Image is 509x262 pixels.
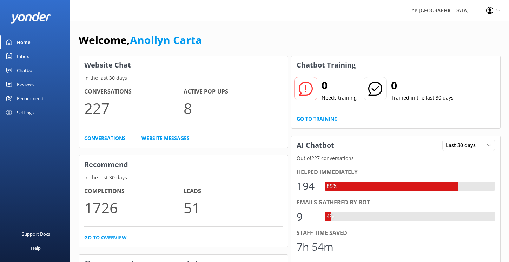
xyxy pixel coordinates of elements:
div: 194 [297,178,318,194]
p: 227 [84,96,184,120]
img: yonder-white-logo.png [11,12,51,24]
h3: AI Chatbot [291,136,339,154]
h3: Recommend [79,155,288,174]
div: 85% [325,182,339,191]
div: Staff time saved [297,229,495,238]
div: 4% [325,212,336,221]
h2: 0 [322,77,357,94]
a: Website Messages [141,134,190,142]
h4: Leads [184,187,283,196]
div: Chatbot [17,63,34,77]
div: Support Docs [22,227,50,241]
h4: Conversations [84,87,184,96]
div: Helped immediately [297,168,495,177]
div: 7h 54m [297,238,333,255]
div: Inbox [17,49,29,63]
p: Out of 227 conversations [291,154,500,162]
div: Help [31,241,41,255]
a: Conversations [84,134,126,142]
div: Recommend [17,91,44,106]
p: In the last 30 days [79,74,288,82]
h3: Chatbot Training [291,56,361,74]
p: Needs training [322,94,357,102]
p: In the last 30 days [79,174,288,181]
h1: Welcome, [79,32,202,49]
a: Go to Training [297,115,338,123]
h4: Completions [84,187,184,196]
p: 8 [184,96,283,120]
a: Go to overview [84,234,127,242]
h3: Website Chat [79,56,288,74]
h2: 0 [391,77,454,94]
p: 51 [184,196,283,219]
a: Anollyn Carta [130,33,202,47]
span: Last 30 days [446,141,480,149]
h4: Active Pop-ups [184,87,283,96]
div: 9 [297,208,318,225]
div: Emails gathered by bot [297,198,495,207]
div: Settings [17,106,34,120]
div: Reviews [17,77,34,91]
p: Trained in the last 30 days [391,94,454,102]
div: Home [17,35,31,49]
p: 1726 [84,196,184,219]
